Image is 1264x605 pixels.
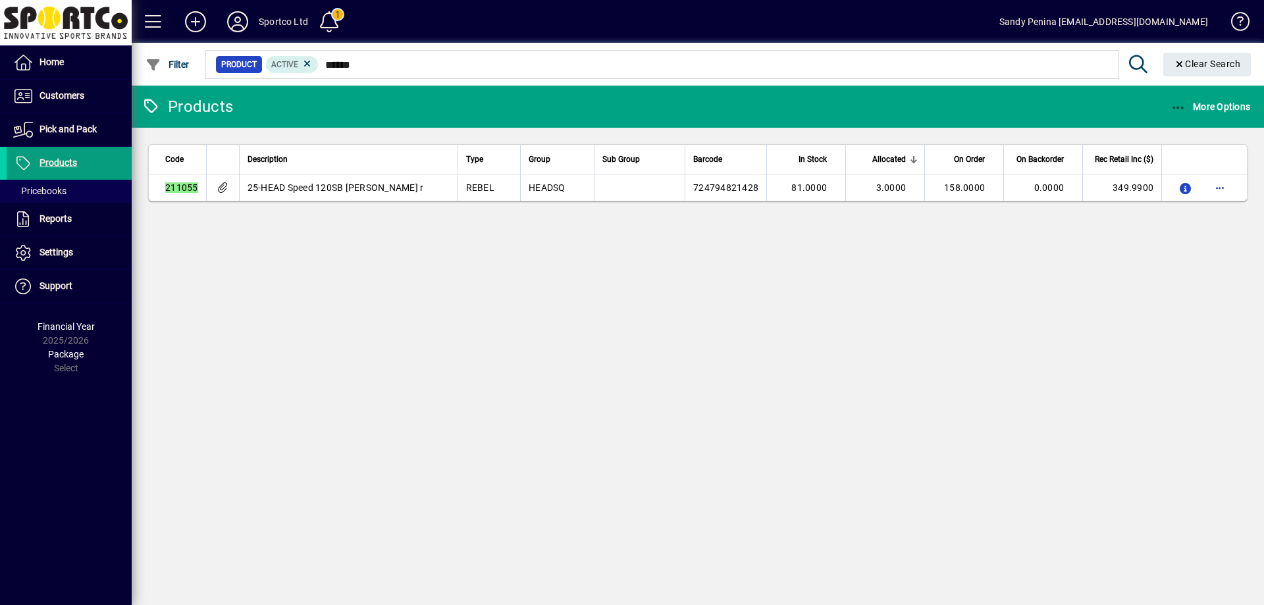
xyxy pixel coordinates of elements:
span: Support [39,280,72,291]
span: 25-HEAD Speed 120SB [PERSON_NAME] r [248,182,424,193]
button: More Options [1167,95,1254,118]
span: Allocated [872,152,906,167]
div: In Stock [775,152,839,167]
button: Profile [217,10,259,34]
div: Barcode [693,152,758,167]
span: Pick and Pack [39,124,97,134]
button: More options [1209,177,1230,198]
button: Add [174,10,217,34]
span: On Order [954,152,985,167]
span: HEADSQ [529,182,566,193]
span: Group [529,152,550,167]
button: Clear [1163,53,1251,76]
span: Home [39,57,64,67]
div: Allocated [854,152,918,167]
span: Rec Retail Inc ($) [1095,152,1153,167]
a: Home [7,46,132,79]
div: Group [529,152,585,167]
span: Clear Search [1174,59,1241,69]
a: Support [7,270,132,303]
a: Reports [7,203,132,236]
div: Sandy Penina [EMAIL_ADDRESS][DOMAIN_NAME] [999,11,1208,32]
td: 349.9900 [1082,174,1161,201]
span: Code [165,152,184,167]
a: Pricebooks [7,180,132,202]
a: Settings [7,236,132,269]
span: Product [221,58,257,71]
span: 0.0000 [1034,182,1065,193]
a: Customers [7,80,132,113]
span: 158.0000 [944,182,985,193]
div: On Order [933,152,997,167]
button: Filter [142,53,193,76]
span: In Stock [799,152,827,167]
span: Barcode [693,152,722,167]
span: More Options [1171,101,1251,112]
span: Customers [39,90,84,101]
span: Type [466,152,483,167]
div: Sub Group [602,152,677,167]
em: 211055 [165,182,198,193]
div: Type [466,152,513,167]
span: Products [39,157,77,168]
span: Active [271,60,298,69]
div: On Backorder [1012,152,1076,167]
span: Description [248,152,288,167]
a: Pick and Pack [7,113,132,146]
div: Sportco Ltd [259,11,308,32]
span: Settings [39,247,73,257]
span: Package [48,349,84,359]
span: Reports [39,213,72,224]
span: Sub Group [602,152,640,167]
div: Description [248,152,450,167]
a: Knowledge Base [1221,3,1248,45]
span: On Backorder [1016,152,1064,167]
span: 724794821428 [693,182,758,193]
mat-chip: Activation Status: Active [266,56,319,73]
span: 3.0000 [876,182,907,193]
div: Code [165,152,198,167]
span: REBEL [466,182,494,193]
span: Filter [145,59,190,70]
div: Products [142,96,233,117]
span: Financial Year [38,321,95,332]
span: 81.0000 [791,182,827,193]
span: Pricebooks [13,186,66,196]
